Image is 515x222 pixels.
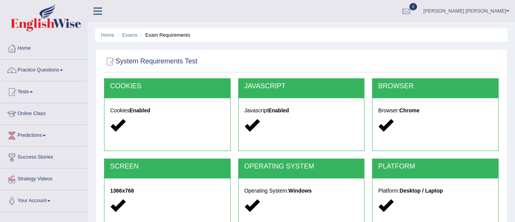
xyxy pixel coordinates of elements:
h5: Cookies [110,108,225,113]
h5: Javascript [244,108,359,113]
h5: Operating System: [244,188,359,194]
strong: Enabled [268,107,289,113]
strong: Windows [289,188,312,194]
h2: BROWSER [378,83,493,90]
h2: COOKIES [110,83,225,90]
h2: JAVASCRIPT [244,83,359,90]
a: Success Stories [0,147,87,166]
h2: SCREEN [110,163,225,170]
h5: Browser: [378,108,493,113]
a: Exams [122,32,138,38]
a: Strategy Videos [0,169,87,188]
li: Exam Requirements [139,31,190,39]
h5: Platform: [378,188,493,194]
a: Online Class [0,103,87,122]
h2: System Requirements Test [104,56,197,67]
h2: OPERATING SYSTEM [244,163,359,170]
h2: PLATFORM [378,163,493,170]
strong: 1366x768 [110,188,134,194]
strong: Chrome [399,107,420,113]
a: Predictions [0,125,87,144]
strong: Desktop / Laptop [399,188,443,194]
a: Tests [0,81,87,100]
a: Your Account [0,190,87,209]
a: Home [0,38,87,57]
strong: Enabled [130,107,150,113]
a: Home [101,32,114,38]
span: 0 [409,3,417,10]
a: Practice Questions [0,60,87,79]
